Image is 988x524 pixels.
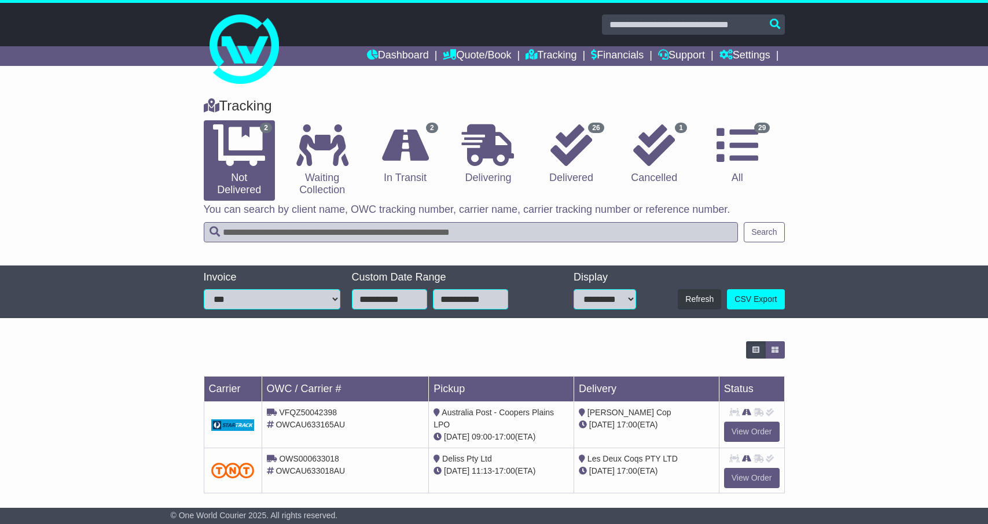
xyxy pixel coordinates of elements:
div: - (ETA) [434,465,569,477]
a: CSV Export [727,289,784,309]
a: Support [658,46,705,66]
div: (ETA) [579,419,714,431]
p: You can search by client name, OWC tracking number, carrier name, carrier tracking number or refe... [204,204,785,216]
span: 09:00 [472,432,492,441]
a: Dashboard [367,46,429,66]
span: 2 [260,123,272,133]
div: (ETA) [579,465,714,477]
div: - (ETA) [434,431,569,443]
span: © One World Courier 2025. All rights reserved. [171,511,338,520]
span: 26 [588,123,604,133]
a: 29 All [701,120,773,189]
span: Deliss Pty Ltd [442,454,492,463]
td: Status [719,377,784,402]
td: Carrier [204,377,262,402]
a: Settings [719,46,770,66]
button: Search [744,222,784,242]
img: GetCarrierServiceDarkLogo [211,419,255,431]
a: Delivering [453,120,524,189]
span: [DATE] [589,420,615,429]
button: Refresh [678,289,721,309]
span: 11:13 [472,466,492,475]
a: Tracking [526,46,576,66]
td: OWC / Carrier # [262,377,429,402]
a: 26 Delivered [535,120,607,189]
a: Quote/Book [443,46,511,66]
a: View Order [724,468,780,488]
span: [DATE] [444,432,469,441]
span: [DATE] [444,466,469,475]
span: 17:00 [617,420,637,429]
span: VFQZ50042398 [279,408,337,417]
span: 17:00 [617,466,637,475]
span: 17:00 [495,432,515,441]
a: 1 Cancelled [619,120,690,189]
span: OWCAU633165AU [276,420,345,429]
span: OWCAU633018AU [276,466,345,475]
span: 2 [426,123,438,133]
a: Waiting Collection [287,120,358,201]
span: OWS000633018 [279,454,339,463]
a: 2 Not Delivered [204,120,275,201]
img: TNT_Domestic.png [211,463,255,478]
span: [DATE] [589,466,615,475]
div: Invoice [204,271,340,284]
div: Display [574,271,636,284]
div: Tracking [198,98,791,115]
div: Custom Date Range [352,271,538,284]
a: Financials [591,46,644,66]
span: [PERSON_NAME] Cop [587,408,671,417]
span: 29 [754,123,770,133]
a: 2 In Transit [369,120,440,189]
span: Les Deux Coqs PTY LTD [587,454,678,463]
span: 1 [675,123,687,133]
td: Pickup [429,377,574,402]
span: Australia Post - Coopers Plains LPO [434,408,554,429]
a: View Order [724,422,780,442]
span: 17:00 [495,466,515,475]
td: Delivery [574,377,719,402]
